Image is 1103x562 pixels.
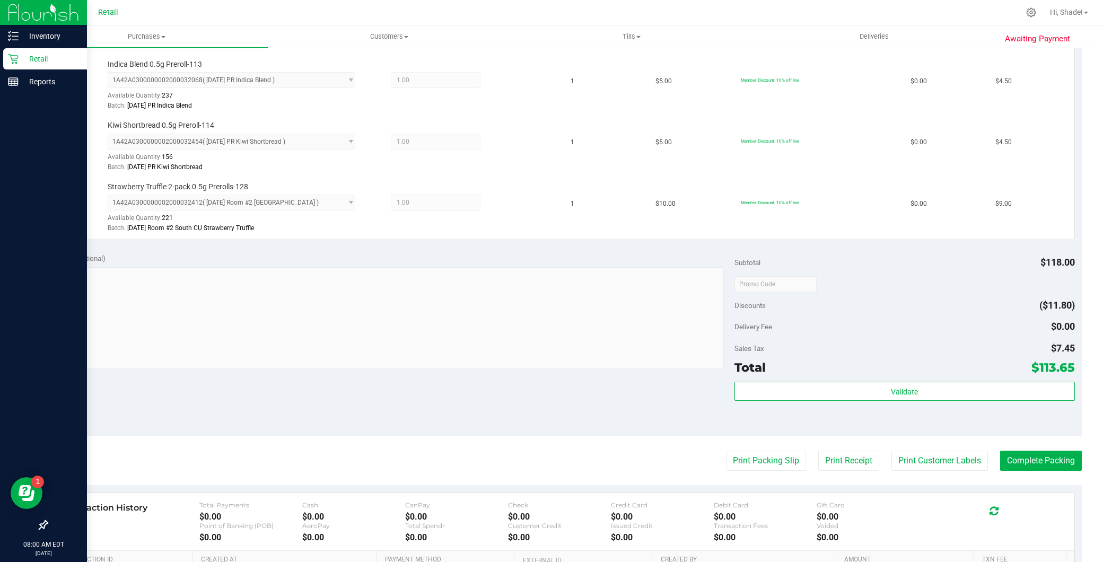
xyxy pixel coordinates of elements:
[127,224,254,232] span: [DATE] Room #2 South CU Strawberry Truffle
[25,25,268,48] a: Purchases
[817,512,920,522] div: $0.00
[995,199,1012,209] span: $9.00
[199,532,302,542] div: $0.00
[995,76,1012,86] span: $4.50
[19,75,82,88] p: Reports
[108,59,202,69] span: Indica Blend 0.5g Preroll-113
[162,153,173,161] span: 156
[714,522,817,530] div: Transaction Fees
[108,224,126,232] span: Batch:
[98,8,118,17] span: Retail
[199,501,302,509] div: Total Payments
[199,522,302,530] div: Point of Banking (POB)
[911,76,927,86] span: $0.00
[162,214,173,222] span: 221
[741,138,799,144] span: Member Discount: 10% off line
[302,512,405,522] div: $0.00
[25,32,268,41] span: Purchases
[268,32,510,41] span: Customers
[302,522,405,530] div: AeroPay
[108,102,126,109] span: Batch:
[571,137,574,147] span: 1
[510,25,752,48] a: Tills
[734,296,766,315] span: Discounts
[405,501,508,509] div: CanPay
[891,451,988,471] button: Print Customer Labels
[726,451,806,471] button: Print Packing Slip
[734,276,817,292] input: Promo Code
[405,532,508,542] div: $0.00
[891,388,918,396] span: Validate
[8,31,19,41] inline-svg: Inventory
[753,25,995,48] a: Deliveries
[162,92,173,99] span: 237
[817,532,920,542] div: $0.00
[108,150,369,170] div: Available Quantity:
[108,182,248,192] span: Strawberry Truffle 2-pack 0.5g Prerolls-128
[714,512,817,522] div: $0.00
[611,501,714,509] div: Credit Card
[8,76,19,87] inline-svg: Reports
[405,522,508,530] div: Total Spendr
[199,512,302,522] div: $0.00
[1005,33,1070,45] span: Awaiting Payment
[741,200,799,205] span: Member Discount: 10% off line
[655,199,676,209] span: $10.00
[1000,451,1082,471] button: Complete Packing
[108,210,369,231] div: Available Quantity:
[511,32,752,41] span: Tills
[571,199,574,209] span: 1
[611,522,714,530] div: Issued Credit
[108,88,369,109] div: Available Quantity:
[108,163,126,171] span: Batch:
[818,451,879,471] button: Print Receipt
[31,476,44,488] iframe: Resource center unread badge
[405,512,508,522] div: $0.00
[655,137,672,147] span: $5.00
[5,549,82,557] p: [DATE]
[911,199,927,209] span: $0.00
[302,501,405,509] div: Cash
[714,501,817,509] div: Debit Card
[1051,321,1075,332] span: $0.00
[508,532,611,542] div: $0.00
[508,512,611,522] div: $0.00
[1039,300,1075,311] span: ($11.80)
[734,344,764,353] span: Sales Tax
[108,120,214,130] span: Kiwi Shortbread 0.5g Preroll-114
[734,360,766,375] span: Total
[741,77,799,83] span: Member Discount: 10% off line
[508,522,611,530] div: Customer Credit
[5,540,82,549] p: 08:00 AM EDT
[734,322,772,331] span: Delivery Fee
[1040,257,1075,268] span: $118.00
[995,137,1012,147] span: $4.50
[655,76,672,86] span: $5.00
[734,382,1075,401] button: Validate
[8,54,19,64] inline-svg: Retail
[1031,360,1075,375] span: $113.65
[845,32,903,41] span: Deliveries
[911,137,927,147] span: $0.00
[817,501,920,509] div: Gift Card
[611,532,714,542] div: $0.00
[1025,7,1038,17] div: Manage settings
[1051,343,1075,354] span: $7.45
[11,477,42,509] iframe: Resource center
[714,532,817,542] div: $0.00
[734,258,760,267] span: Subtotal
[508,501,611,509] div: Check
[1050,8,1083,16] span: Hi, Shade!
[302,532,405,542] div: $0.00
[127,102,192,109] span: [DATE] PR Indica Blend
[127,163,203,171] span: [DATE] PR Kiwi Shortbread
[268,25,510,48] a: Customers
[817,522,920,530] div: Voided
[19,30,82,42] p: Inventory
[611,512,714,522] div: $0.00
[19,52,82,65] p: Retail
